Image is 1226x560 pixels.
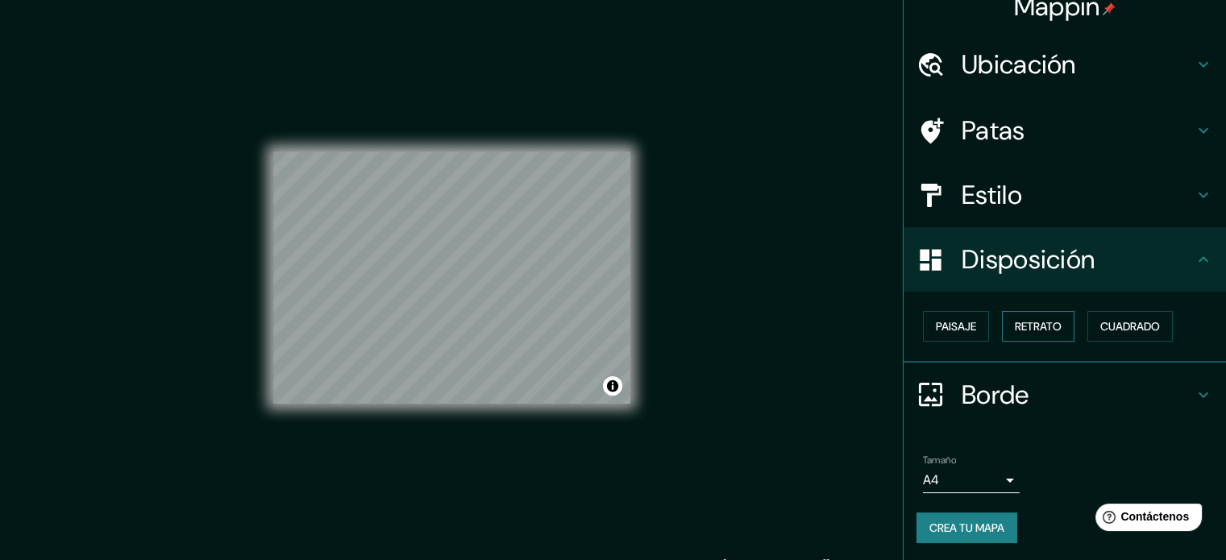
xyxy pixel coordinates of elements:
button: Retrato [1002,311,1074,342]
font: Borde [962,378,1029,412]
font: Crea tu mapa [929,521,1004,535]
div: Ubicación [904,32,1226,97]
button: Paisaje [923,311,989,342]
button: Cuadrado [1087,311,1173,342]
iframe: Lanzador de widgets de ayuda [1083,497,1208,542]
div: Patas [904,98,1226,163]
canvas: Mapa [273,151,630,404]
div: Disposición [904,227,1226,292]
div: Estilo [904,163,1226,227]
img: pin-icon.png [1103,2,1116,15]
font: Tamaño [923,454,956,467]
font: Cuadrado [1100,319,1160,334]
font: Ubicación [962,48,1076,81]
div: Borde [904,363,1226,427]
font: Paisaje [936,319,976,334]
font: A4 [923,471,939,488]
font: Disposición [962,243,1095,276]
font: Estilo [962,178,1022,212]
button: Crea tu mapa [916,512,1017,543]
button: Activar o desactivar atribución [603,376,622,396]
div: A4 [923,467,1020,493]
font: Retrato [1015,319,1062,334]
font: Patas [962,114,1025,147]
